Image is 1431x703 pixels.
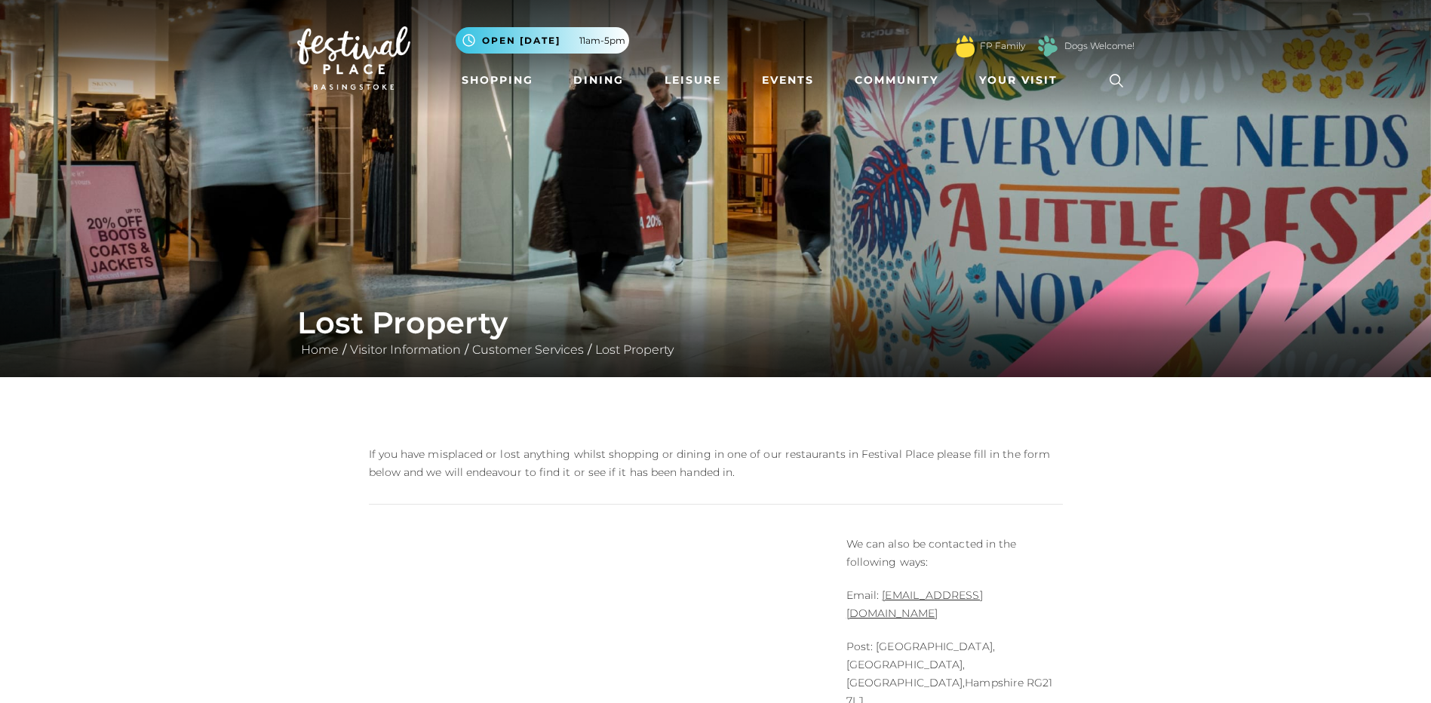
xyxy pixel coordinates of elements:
span: [GEOGRAPHIC_DATA], [846,676,965,689]
a: Dining [567,66,630,94]
a: Dogs Welcome! [1064,39,1135,53]
a: Visitor Information [346,342,465,357]
p: If you have misplaced or lost anything whilst shopping or dining in one of our restaurants in Fes... [369,445,1063,481]
span: We can also be contacted in the following ways: [846,537,1016,569]
a: Leisure [659,66,727,94]
a: Shopping [456,66,539,94]
a: [EMAIL_ADDRESS][DOMAIN_NAME] [846,588,983,620]
span: Open [DATE] [482,34,560,48]
span: 11am-5pm [579,34,625,48]
span: Your Visit [979,72,1058,88]
a: Your Visit [973,66,1071,94]
a: Community [849,66,944,94]
h1: Lost Property [297,305,1135,341]
span: Post: [GEOGRAPHIC_DATA], [846,640,995,653]
img: Festival Place Logo [297,26,410,90]
button: Open [DATE] 11am-5pm [456,27,629,54]
a: FP Family [980,39,1025,53]
a: Events [756,66,820,94]
a: Lost Property [591,342,677,357]
div: / / / [286,305,1146,359]
span: [GEOGRAPHIC_DATA], [846,658,965,671]
a: Home [297,342,342,357]
p: Email: [846,586,1063,622]
a: Customer Services [468,342,588,357]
